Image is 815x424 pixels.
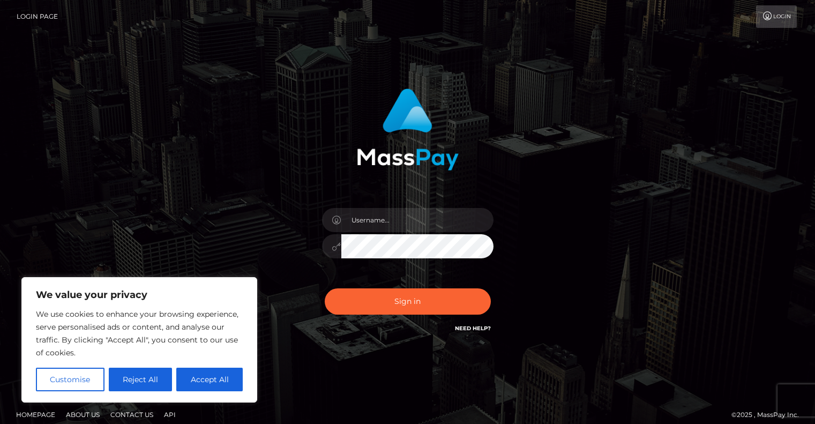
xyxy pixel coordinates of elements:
input: Username... [341,208,494,232]
div: We value your privacy [21,277,257,403]
p: We use cookies to enhance your browsing experience, serve personalised ads or content, and analys... [36,308,243,359]
div: © 2025 , MassPay Inc. [731,409,807,421]
button: Customise [36,368,104,391]
button: Sign in [325,288,491,315]
a: Homepage [12,406,59,423]
a: Login Page [17,5,58,28]
p: We value your privacy [36,288,243,301]
a: About Us [62,406,104,423]
a: API [160,406,180,423]
button: Accept All [176,368,243,391]
a: Need Help? [455,325,491,332]
img: MassPay Login [357,88,459,170]
button: Reject All [109,368,173,391]
a: Contact Us [106,406,158,423]
a: Login [756,5,797,28]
